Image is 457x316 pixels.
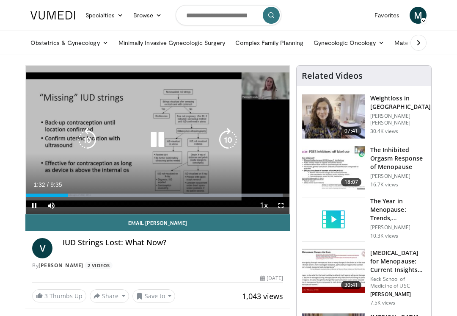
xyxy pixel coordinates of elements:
[370,249,426,274] h3: [MEDICAL_DATA] for Menopause: Current Insights and Futu…
[370,224,426,231] p: [PERSON_NAME]
[63,238,283,247] h4: IUD Strings Lost: What Now?
[370,173,426,180] p: [PERSON_NAME]
[370,181,398,188] p: 16.7K views
[302,94,426,139] a: 07:41 Weightloss in [GEOGRAPHIC_DATA] [PERSON_NAME] [PERSON_NAME] 30.4K views
[302,197,426,242] a: The Year in Menopause: Trends, Controversies & Future Directions [PERSON_NAME] 10.3K views
[302,146,426,191] a: 18:07 The Inhibited Orgasm Response of Menopause [PERSON_NAME] 16.7K views
[260,274,283,282] div: [DATE]
[302,249,426,306] a: 30:41 [MEDICAL_DATA] for Menopause: Current Insights and Futu… Keck School of Medicine of USC [PE...
[369,7,405,24] a: Favorites
[39,262,83,269] a: [PERSON_NAME]
[132,289,176,303] button: Save to
[32,238,52,258] a: V
[370,276,426,289] p: Keck School of Medicine of USC
[370,233,398,239] p: 10.3K views
[25,214,290,231] a: Email [PERSON_NAME]
[26,66,289,214] video-js: Video Player
[256,197,273,214] button: Playback Rate
[308,34,389,51] a: Gynecologic Oncology
[32,262,283,269] div: By
[30,11,75,19] img: VuMedi Logo
[370,197,426,222] h3: The Year in Menopause: Trends, Controversies & Future Directions
[370,128,398,135] p: 30.4K views
[370,291,426,298] p: [PERSON_NAME]
[85,262,113,269] a: 2 Videos
[341,127,361,135] span: 07:41
[32,289,86,302] a: 3 Thumbs Up
[44,292,48,300] span: 3
[302,197,365,241] img: video_placeholder_short.svg
[410,7,427,24] a: M
[242,291,283,301] span: 1,043 views
[370,113,431,126] p: [PERSON_NAME] [PERSON_NAME]
[341,281,361,289] span: 30:41
[370,146,426,171] h3: The Inhibited Orgasm Response of Menopause
[25,34,113,51] a: Obstetrics & Gynecology
[26,197,43,214] button: Pause
[33,181,45,188] span: 1:32
[302,146,365,190] img: 283c0f17-5e2d-42ba-a87c-168d447cdba4.150x105_q85_crop-smart_upscale.jpg
[47,181,49,188] span: /
[370,299,395,306] p: 7.5K views
[230,34,308,51] a: Complex Family Planning
[43,197,60,214] button: Mute
[302,249,365,293] img: 47271b8a-94f4-49c8-b914-2a3d3af03a9e.150x105_q85_crop-smart_upscale.jpg
[50,181,62,188] span: 9:35
[370,94,431,111] h3: Weightloss in [GEOGRAPHIC_DATA]
[90,289,129,303] button: Share
[128,7,167,24] a: Browse
[26,194,289,197] div: Progress Bar
[302,94,365,139] img: 9983fed1-7565-45be-8934-aef1103ce6e2.150x105_q85_crop-smart_upscale.jpg
[302,71,363,81] h4: Related Videos
[273,197,289,214] button: Fullscreen
[341,178,361,186] span: 18:07
[176,5,281,25] input: Search topics, interventions
[80,7,128,24] a: Specialties
[113,34,231,51] a: Minimally Invasive Gynecologic Surgery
